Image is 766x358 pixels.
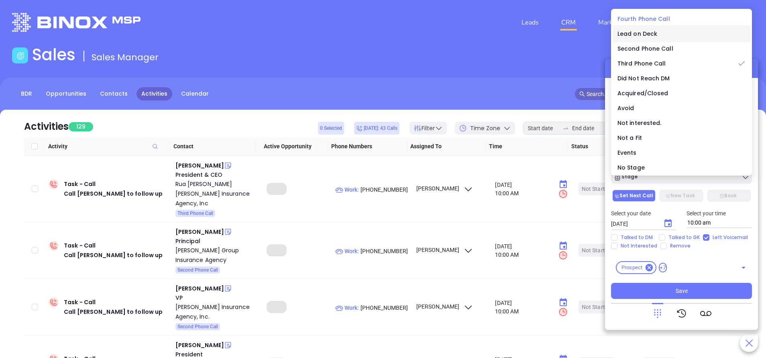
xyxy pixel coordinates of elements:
span: Events [617,149,637,157]
span: Second Phone Call [177,266,218,274]
p: [PHONE_NUMBER] [335,185,409,194]
span: Filter [422,124,435,133]
a: Rua [PERSON_NAME] [PERSON_NAME] Insurance Agency, Inc [175,179,256,208]
span: Talked to GK [665,234,703,241]
div: [PERSON_NAME] [175,340,224,350]
div: VP [175,293,256,302]
div: Task - Call [64,241,163,260]
span: Remove [667,243,694,249]
div: 10:00 AM [495,307,572,317]
button: Stage [611,171,752,184]
span: +7 [659,263,667,272]
input: MM/DD/YYYY [611,220,657,228]
span: Not interested. [617,119,662,127]
span: Fourth Phone Call [617,15,670,23]
span: Second Phone Call [617,45,673,53]
span: Time Zone [470,124,500,133]
span: Activity [48,142,167,151]
input: MM/DD/YYYY [495,181,552,189]
th: Time [486,137,568,156]
div: [PERSON_NAME] [175,227,224,237]
span: Did Not Reach DM [617,74,670,82]
p: Select your time [687,209,752,218]
div: Task - Call [64,297,163,317]
button: Open [738,262,749,273]
span: Work : [335,247,359,256]
button: Set Next Call [612,190,656,202]
p: Select your date [611,209,677,218]
a: Calendar [176,87,214,100]
a: BDR [16,87,37,100]
a: Activities [136,87,172,100]
div: President & CEO [175,170,256,179]
th: Status [568,137,627,156]
p: [PHONE_NUMBER] [335,247,409,256]
a: Opportunities [41,87,91,100]
a: [PERSON_NAME] Insurance Agency, Inc. [175,302,256,321]
span: Avoid [617,104,634,112]
span: Acquired/Closed [617,89,668,97]
div: [PERSON_NAME] [175,161,224,170]
button: Book [707,190,751,202]
div: Task - Call [64,179,163,198]
button: Save [611,283,752,299]
span: Second Phone Call [177,322,218,331]
span: Lead on Deck [617,30,657,38]
div: Not Started [582,301,611,313]
span: Save [676,286,688,295]
th: Contact [170,137,256,156]
div: Not Started [582,182,611,195]
span: Not a Fit [617,134,642,142]
div: [PERSON_NAME] [175,284,224,293]
a: [PERSON_NAME] Group Insurance Agency [175,245,256,265]
input: Search… [587,90,731,98]
div: Not Started [582,244,611,257]
span: to [562,125,569,131]
span: Work : [335,303,359,312]
th: Phone Numbers [328,137,407,156]
div: 10:00 AM [495,189,572,199]
span: No Stage [617,164,645,172]
span: [PERSON_NAME] [415,185,473,192]
button: Choose date, selected date is Oct 10, 2025 [555,176,571,192]
span: 129 [69,122,93,131]
div: 10:00 AM [495,250,572,260]
span: Sales Manager [92,51,159,63]
span: 0 Selected [320,124,342,133]
input: Start date [528,124,559,133]
div: Principal [175,237,256,245]
input: MM/DD/YYYY [495,299,552,307]
span: Prospect [617,264,647,272]
span: swap-right [562,125,569,131]
div: Activities [24,119,69,134]
a: CRM [558,14,579,31]
a: Contacts [95,87,132,100]
span: Work : [335,185,359,194]
span: [PERSON_NAME] [415,247,473,253]
span: Not Interested [617,243,660,249]
button: Choose date, selected date is Oct 10, 2025 [555,295,571,311]
div: Prospect [616,261,656,274]
button: Choose date, selected date is Oct 16, 2025 [660,215,676,231]
span: Talked to DM [617,234,656,241]
a: Leads [518,14,542,31]
th: Active Opportunity [256,137,328,156]
img: logo [12,13,141,32]
th: Assigned To [407,137,486,156]
span: Third Phone Call [177,209,213,218]
h1: Sales [32,45,75,64]
button: New Task [660,190,703,202]
div: Call [PERSON_NAME] to follow up [64,250,163,260]
div: Stage [613,173,638,181]
div: Call [PERSON_NAME] to follow up [64,189,163,198]
p: [PHONE_NUMBER] [335,303,409,312]
span: Third Phone Call [617,59,666,68]
input: MM/DD/YYYY [495,242,552,250]
input: End date [572,124,603,133]
a: Marketing [595,14,631,31]
div: Call [PERSON_NAME] to follow up [64,307,163,317]
button: Choose date, selected date is Oct 10, 2025 [555,238,571,254]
